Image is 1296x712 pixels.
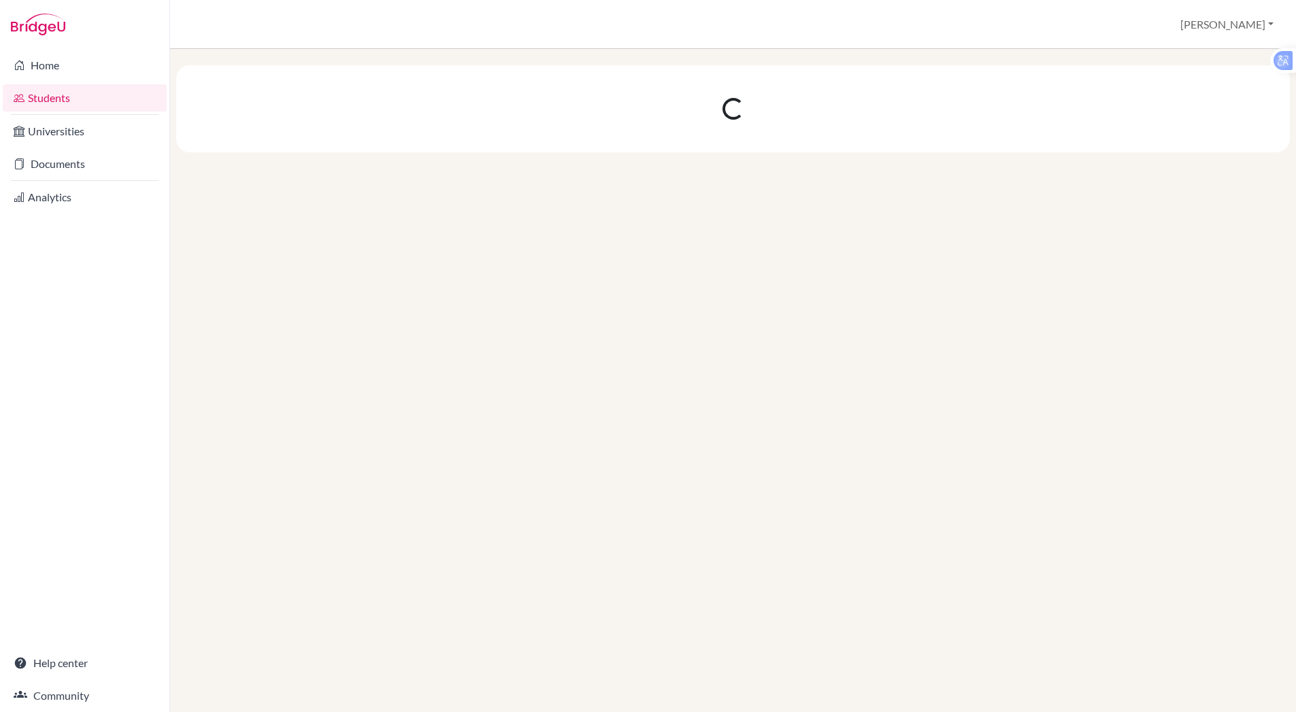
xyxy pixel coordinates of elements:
a: Documents [3,150,167,177]
a: Students [3,84,167,112]
button: [PERSON_NAME] [1174,12,1280,37]
a: Home [3,52,167,79]
img: Bridge-U [11,14,65,35]
a: Community [3,682,167,709]
a: Universities [3,118,167,145]
a: Help center [3,649,167,677]
a: Analytics [3,184,167,211]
